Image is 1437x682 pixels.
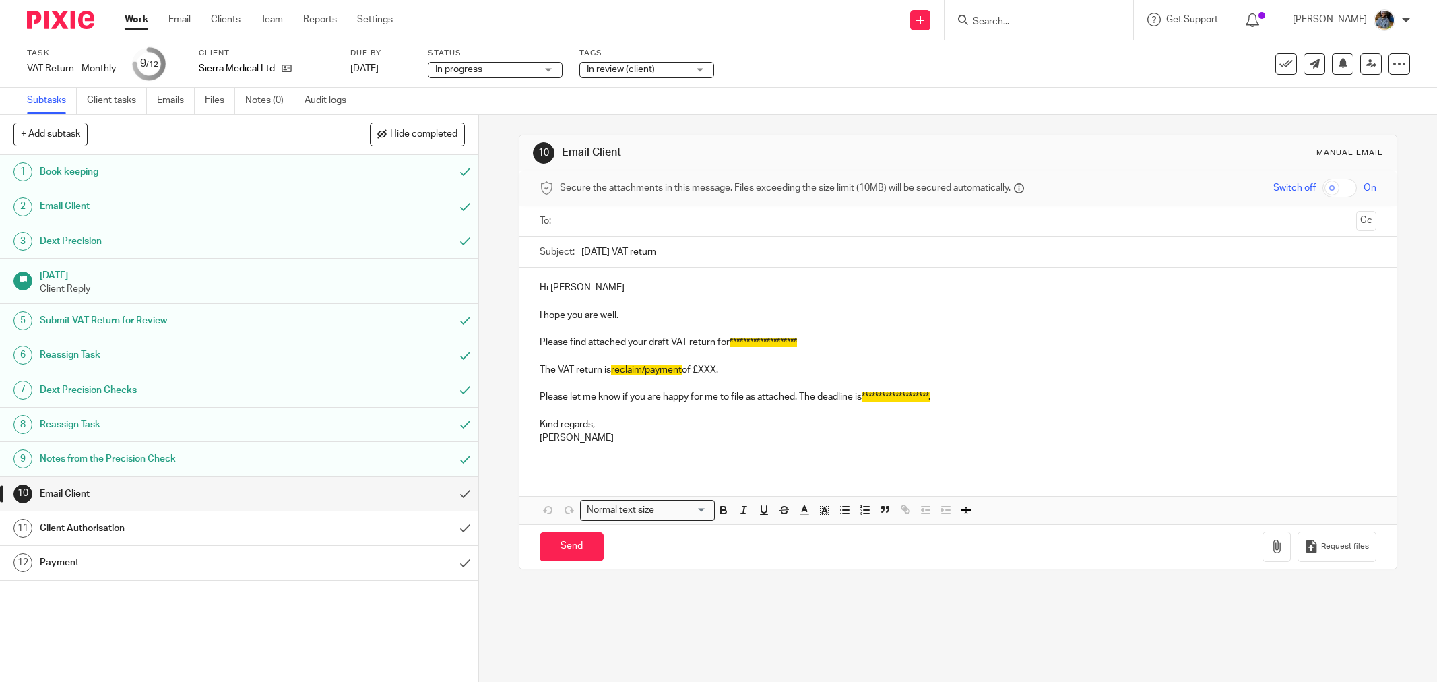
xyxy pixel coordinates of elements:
div: Mark as to do [451,155,478,189]
div: 7 [13,381,32,400]
span: reclaim/payment [611,365,682,375]
p: I hope you are well. [540,309,1376,322]
a: Work [125,13,148,26]
span: In review (client) [587,65,655,74]
h1: Payment [40,553,305,573]
div: 8 [13,415,32,434]
label: Subject: [540,245,575,259]
h1: Dext Precision Checks [40,380,305,400]
p: [PERSON_NAME] [540,431,1376,445]
a: Subtasks [27,88,77,114]
p: Client Reply [40,282,465,296]
div: Mark as to do [451,338,478,372]
input: Search [971,16,1093,28]
div: Manual email [1316,148,1383,158]
div: 1 [13,162,32,181]
h1: Submit VAT Return for Review [40,311,305,331]
span: Request files [1321,541,1369,552]
a: Client tasks [87,88,147,114]
div: 11 [13,519,32,538]
p: Please let me know if you are happy for me to file as attached. The deadline is [540,390,1376,404]
div: 6 [13,346,32,365]
p: [PERSON_NAME] [1293,13,1367,26]
p: Hi [PERSON_NAME] [540,281,1376,294]
a: Email [168,13,191,26]
p: Sierra Medical Ltd [199,62,275,75]
h1: Email Client [40,196,305,216]
input: Search for option [658,503,707,518]
a: Audit logs [305,88,356,114]
label: Task [27,48,116,59]
span: On [1364,181,1376,195]
div: Mark as to do [451,189,478,223]
button: Hide completed [370,123,465,146]
i: Open client page [282,63,292,73]
h1: Notes from the Precision Check [40,449,305,469]
label: Status [428,48,563,59]
img: Pixie [27,11,94,29]
div: Mark as to do [451,224,478,258]
a: Emails [157,88,195,114]
a: Reassign task [1360,53,1382,75]
a: Notes (0) [245,88,294,114]
span: Normal text size [583,503,657,518]
div: Mark as to do [451,304,478,338]
label: Due by [350,48,411,59]
a: Settings [357,13,393,26]
button: Cc [1356,211,1376,231]
span: Secure the attachments in this message. Files exceeding the size limit (10MB) will be secured aut... [560,181,1011,195]
span: Switch off [1273,181,1316,195]
span: In progress [435,65,482,74]
div: 2 [13,197,32,216]
div: 3 [13,232,32,251]
div: 10 [533,142,554,164]
button: + Add subtask [13,123,88,146]
h1: Dext Precision [40,231,305,251]
h1: Reassign Task [40,414,305,435]
small: /12 [146,61,158,68]
div: Mark as to do [451,442,478,476]
label: Tags [579,48,714,59]
label: To: [540,214,554,228]
span: Get Support [1166,15,1218,24]
input: Send [540,532,604,561]
div: 9 [13,449,32,468]
div: 5 [13,311,32,330]
p: The VAT return is of £XXX. [540,363,1376,377]
span: [DATE] [350,64,379,73]
div: VAT Return - Monthly [27,62,116,75]
i: Files are stored in Pixie and a secure link is sent to the message recipient. [1014,183,1024,193]
h1: Email Client [40,484,305,504]
a: Clients [211,13,241,26]
div: Mark as done [451,477,478,511]
h1: Email Client [562,146,987,160]
a: Send new email to Sierra Medical Ltd [1304,53,1325,75]
div: 9 [140,56,158,71]
p: Please find attached your draft VAT return for [540,336,1376,349]
button: Request files [1298,532,1376,562]
div: Mark as to do [451,408,478,441]
div: Search for option [580,500,715,521]
div: 10 [13,485,32,503]
a: Team [261,13,283,26]
a: Files [205,88,235,114]
h1: Book keeping [40,162,305,182]
img: Jaskaran%20Singh.jpeg [1374,9,1395,31]
label: Client [199,48,333,59]
div: Mark as to do [451,373,478,407]
span: Hide completed [390,129,457,140]
div: Mark as done [451,546,478,580]
h1: Reassign Task [40,345,305,365]
button: Snooze task [1332,53,1353,75]
p: Kind regards, [540,418,1376,431]
div: Mark as done [451,511,478,545]
div: 12 [13,553,32,572]
a: Reports [303,13,337,26]
h1: [DATE] [40,266,465,282]
h1: Client Authorisation [40,518,305,538]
